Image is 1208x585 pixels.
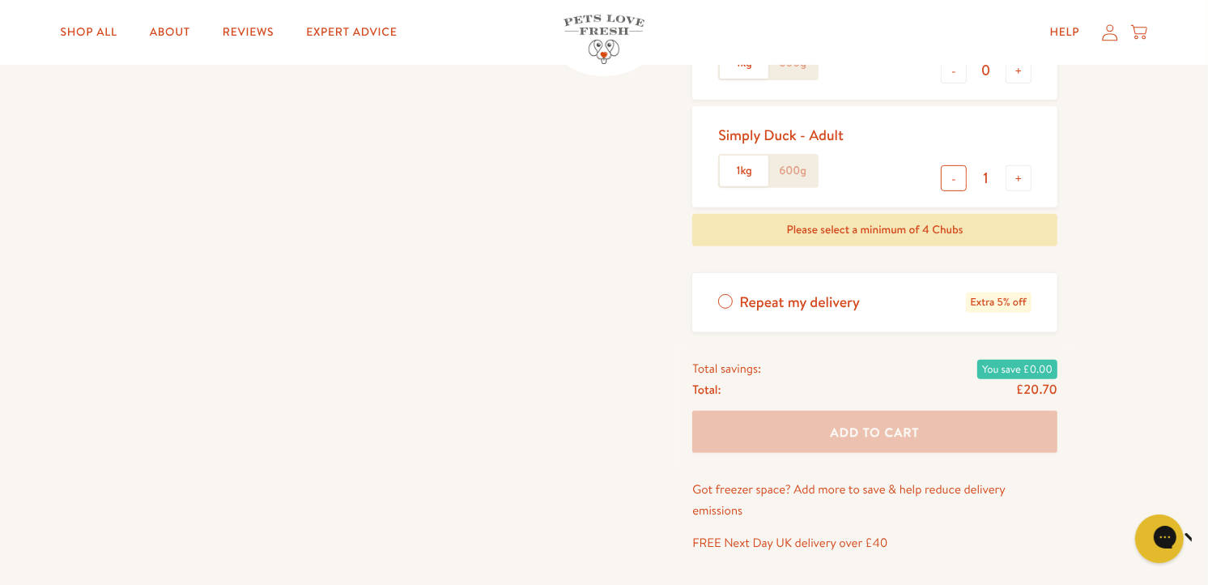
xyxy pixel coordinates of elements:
[1006,165,1031,191] button: +
[692,379,721,400] span: Total:
[1037,16,1093,49] a: Help
[692,358,761,379] span: Total savings:
[831,424,920,441] span: Add To Cart
[1016,381,1057,399] span: £20.70
[966,292,1031,313] span: Extra 5% off
[768,156,817,186] label: 600g
[692,214,1057,246] div: Please select a minimum of 4 Chubs
[210,16,287,49] a: Reviews
[1006,58,1031,83] button: +
[941,165,967,191] button: -
[692,479,1057,520] p: Got freezer space? Add more to save & help reduce delivery emissions
[137,16,203,49] a: About
[692,411,1057,454] button: Add To Cart
[1127,509,1192,569] iframe: Gorgias live chat messenger
[977,360,1057,379] span: You save £0.00
[48,16,130,49] a: Shop All
[941,58,967,83] button: -
[739,292,860,313] span: Repeat my delivery
[564,15,644,64] img: Pets Love Fresh
[720,156,768,186] label: 1kg
[293,16,410,49] a: Expert Advice
[718,126,844,144] div: Simply Duck - Adult
[692,532,1057,553] p: FREE Next Day UK delivery over £40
